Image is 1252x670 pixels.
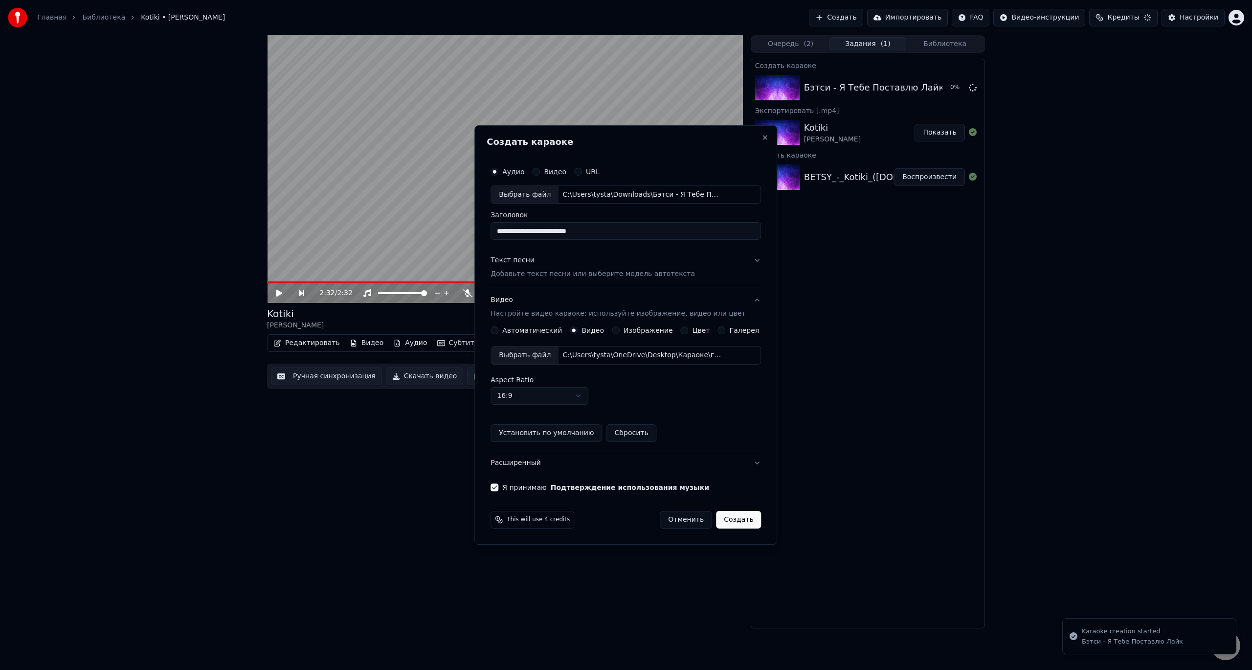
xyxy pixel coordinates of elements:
[502,484,709,491] label: Я принимаю
[660,511,712,529] button: Отменить
[716,511,761,529] button: Создать
[606,424,657,442] button: Сбросить
[502,327,562,334] label: Автоматический
[491,326,761,450] div: ВидеоНастройте видео караоке: используйте изображение, видео или цвет
[730,327,760,334] label: Галерея
[491,450,761,476] button: Расширенный
[491,424,602,442] button: Установить по умолчанию
[544,168,566,175] label: Видео
[491,248,761,287] button: Текст песниДобавьте текст песни или выберите модель автотекста
[491,186,559,204] div: Выбрать файл
[586,168,600,175] label: URL
[491,376,761,383] label: Aspect Ratio
[487,138,765,146] h2: Создать караоке
[581,327,604,334] label: Видео
[491,309,745,319] p: Настройте видео караоке: используйте изображение, видео или цвет
[491,296,745,319] div: Видео
[491,212,761,219] label: Заголовок
[551,484,709,491] button: Я принимаю
[693,327,710,334] label: Цвет
[491,256,535,266] div: Текст песни
[491,347,559,364] div: Выбрать файл
[491,270,695,279] p: Добавьте текст песни или выберите модель автотекста
[502,168,524,175] label: Аудио
[559,190,725,200] div: C:\Users\tysta\Downloads\Бэтси - Я Тебе Поставлю Лайк.mp3
[559,350,725,360] div: C:\Users\tysta\OneDrive\Desktop\Караоке\готово плюс\Бэтси - Я Тебе Поставлю Лайк audio [[DOMAIN_N...
[491,288,761,327] button: ВидеоНастройте видео караоке: используйте изображение, видео или цвет
[624,327,673,334] label: Изображение
[507,516,570,524] span: This will use 4 credits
